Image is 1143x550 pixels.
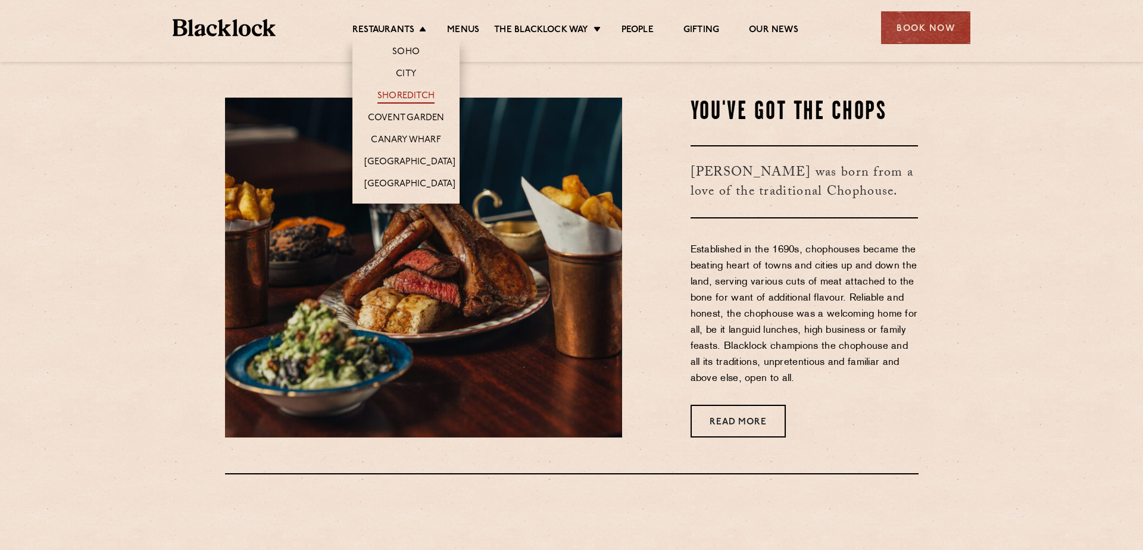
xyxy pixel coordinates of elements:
img: BL_Textured_Logo-footer-cropped.svg [173,19,276,36]
a: Our News [749,24,798,37]
div: Book Now [881,11,970,44]
a: Menus [447,24,479,37]
p: Established in the 1690s, chophouses became the beating heart of towns and cities up and down the... [691,242,919,387]
a: Shoreditch [377,90,435,104]
a: Read More [691,405,786,437]
a: Restaurants [352,24,414,37]
a: Covent Garden [368,112,445,126]
a: The Blacklock Way [494,24,588,37]
a: [GEOGRAPHIC_DATA] [364,157,455,170]
a: Gifting [683,24,719,37]
h3: [PERSON_NAME] was born from a love of the traditional Chophouse. [691,145,919,218]
a: Canary Wharf [371,135,441,148]
a: Soho [392,46,420,60]
a: People [622,24,654,37]
a: [GEOGRAPHIC_DATA] [364,179,455,192]
a: City [396,68,416,82]
h2: You've Got The Chops [691,98,919,127]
